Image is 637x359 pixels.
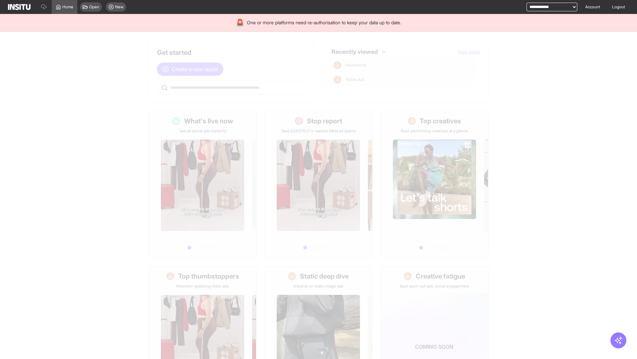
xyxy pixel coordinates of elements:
span: One or more platforms need re-authorisation to keep your data up to date. [247,19,401,26]
div: 🚨 [236,18,244,27]
span: Open [89,4,99,10]
span: New [115,4,123,10]
img: Logo [8,4,31,10]
span: Home [62,4,73,10]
